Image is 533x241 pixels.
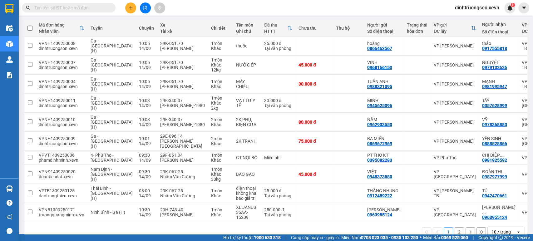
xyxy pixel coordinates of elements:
[211,207,230,212] div: 1 món
[139,65,154,70] div: 14/09
[434,207,476,217] div: VP [GEOGRAPHIC_DATA]
[367,174,392,179] div: 0948373580
[139,207,154,212] div: 10:30
[211,188,230,193] div: 1 món
[39,22,79,27] div: Mã đơn hàng
[6,41,13,47] img: warehouse-icon
[160,41,205,46] div: 29K-051.70
[423,234,468,241] span: Miền Bắc
[91,210,125,215] span: Ninh Bình - Ga (H)
[498,235,503,240] span: copyright
[91,26,133,31] div: Tuyến
[26,6,30,10] span: search
[39,122,84,127] div: dinhtruongson.xevn
[482,215,507,220] div: 0963955124
[264,29,287,34] div: HTTT
[160,188,205,193] div: 29K-067.25
[6,185,13,192] img: warehouse-icon
[367,103,392,108] div: 0945625096
[434,169,476,179] div: VP [GEOGRAPHIC_DATA]
[7,214,12,220] span: notification
[211,41,230,46] div: 1 món
[39,136,84,141] div: VPNH1409250009
[434,81,476,86] div: VP [PERSON_NAME]
[139,103,154,108] div: 14/09
[367,22,401,27] div: Người gửi
[482,46,507,51] div: 0917555818
[39,84,84,89] div: dinhtruongson.xevn
[139,188,154,193] div: 08:00
[91,115,133,130] span: Ga - [GEOGRAPHIC_DATA] (H)
[482,79,516,84] div: MẠNH
[502,169,506,174] span: ...
[518,2,529,13] button: caret-down
[223,234,281,241] span: Hỗ trợ kỹ thuật:
[482,60,516,65] div: NGUYỆT
[39,60,84,65] div: VPNH1409250007
[264,22,287,27] div: Đã thu
[211,177,230,182] div: 30 kg
[236,172,258,177] div: BAO GẠO
[91,38,133,53] span: Ga - [GEOGRAPHIC_DATA] (H)
[160,65,205,70] div: [PERSON_NAME]
[160,98,205,103] div: 29E-340.37
[367,193,392,198] div: 0912489222
[420,236,422,239] span: ⚪️
[160,60,205,65] div: 29K-051.70
[473,234,474,241] span: |
[143,6,147,10] span: file-add
[236,155,258,160] div: GT NỘI BỘ
[91,186,133,201] span: Thái Bình - [GEOGRAPHIC_DATA] (H)
[299,81,330,86] div: 30.000 đ
[139,122,154,127] div: 14/09
[236,205,258,220] div: XE JANUS 35AA-15209
[482,117,516,122] div: VỸ
[482,103,507,108] div: 0357628999
[139,193,154,198] div: 14/09
[341,234,418,241] span: Miền Nam
[407,29,427,34] div: hóa đơn
[211,26,230,31] div: Chi tiết
[299,62,330,67] div: 45.000 đ
[264,212,292,217] div: Tại văn phòng
[367,29,401,34] div: Số điện thoại
[211,79,230,84] div: 1 món
[39,117,84,122] div: VPNH1409250010
[367,212,392,217] div: 0963955124
[450,4,504,12] span: dinhtruongson.xevn
[299,139,330,144] div: 75.000 đ
[482,122,507,127] div: 0978368880
[434,139,476,144] div: VP [PERSON_NAME]
[367,60,401,65] div: VINH
[6,25,13,32] img: warehouse-icon
[431,20,479,37] th: Toggle SortBy
[39,174,84,179] div: doantiendat.xevn
[482,158,507,163] div: 0981925592
[39,207,84,212] div: VPNB1309250171
[6,72,13,78] img: solution-icon
[139,98,154,103] div: 10:03
[129,6,133,10] span: plus
[39,79,84,84] div: VPNH1409250004
[236,117,258,127] div: 2K PHỤ KIỆN CỬA
[507,5,513,11] img: icon-new-feature
[160,193,205,198] div: Nhâm Văn Cương
[139,141,154,146] div: 14/09
[91,57,133,72] span: Ga - [GEOGRAPHIC_DATA] (H)
[367,141,392,146] div: 0869672969
[139,117,154,122] div: 10:03
[160,174,205,179] div: Nhâm Văn Cương
[7,200,12,206] span: question-circle
[157,6,162,10] span: aim
[39,193,84,198] div: daotrungthien.xevn
[482,210,486,215] span: ...
[482,153,516,158] div: CHỊ DIỆP ADMIN
[160,29,205,34] div: Tài xế
[236,22,258,27] div: Tên món
[482,98,516,103] div: TÂY
[299,120,330,125] div: 80.000 đ
[211,136,230,141] div: 2 món
[254,235,281,240] strong: 1900 633 818
[264,155,292,160] div: Miễn phí
[91,167,133,182] span: Nam Định - [GEOGRAPHIC_DATA] (H)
